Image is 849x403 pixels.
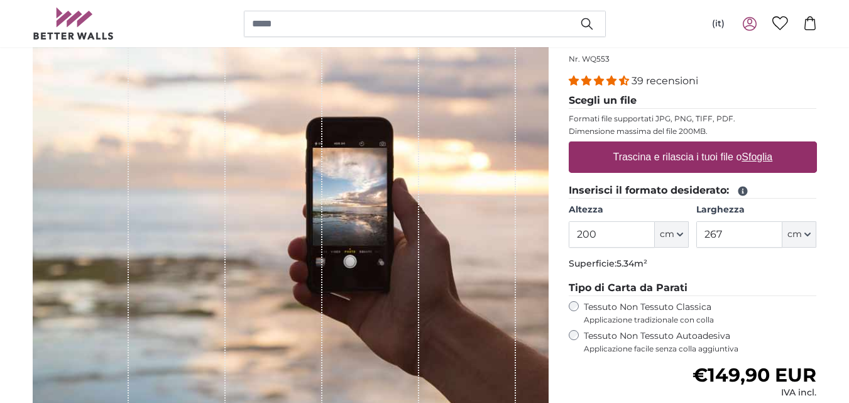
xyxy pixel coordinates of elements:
[632,75,698,87] span: 39 recensioni
[569,126,817,136] p: Dimensione massima del file 200MB.
[584,301,817,325] label: Tessuto Non Tessuto Classica
[584,315,817,325] span: Applicazione tradizionale con colla
[569,114,817,124] p: Formati file supportati JPG, PNG, TIFF, PDF.
[584,344,817,354] span: Applicazione facile senza colla aggiuntiva
[693,387,816,399] div: IVA incl.
[569,280,817,296] legend: Tipo di Carta da Parati
[569,258,817,270] p: Superficie:
[660,228,674,241] span: cm
[569,93,817,109] legend: Scegli un file
[569,75,632,87] span: 4.36 stars
[608,145,777,170] label: Trascina e rilascia i tuoi file o
[655,221,689,248] button: cm
[584,330,817,354] label: Tessuto Non Tessuto Autoadesiva
[702,13,735,35] button: (it)
[693,363,816,387] span: €149,90 EUR
[782,221,816,248] button: cm
[616,258,647,269] span: 5.34m²
[569,54,610,63] span: Nr. WQ553
[742,152,772,162] u: Sfoglia
[569,183,817,199] legend: Inserisci il formato desiderato:
[787,228,802,241] span: cm
[569,204,689,216] label: Altezza
[33,8,114,40] img: Betterwalls
[696,204,816,216] label: Larghezza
